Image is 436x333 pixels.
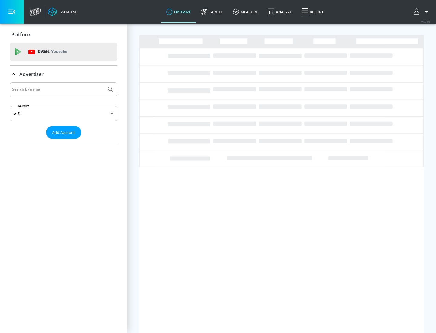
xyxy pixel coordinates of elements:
p: Advertiser [19,71,44,77]
div: Atrium [59,9,76,15]
span: v 4.24.0 [421,20,430,23]
input: Search by name [12,85,104,93]
a: measure [228,1,263,23]
a: Analyze [263,1,297,23]
div: Advertiser [10,66,117,83]
a: Report [297,1,329,23]
button: Add Account [46,126,81,139]
div: Platform [10,26,117,43]
a: Target [196,1,228,23]
nav: list of Advertiser [10,139,117,144]
a: optimize [161,1,196,23]
p: Platform [11,31,31,38]
p: Youtube [51,48,67,55]
div: A-Z [10,106,117,121]
label: Sort By [17,104,30,108]
div: Advertiser [10,82,117,144]
a: Atrium [48,7,76,16]
p: DV360: [38,48,67,55]
div: DV360: Youtube [10,43,117,61]
span: Add Account [52,129,75,136]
